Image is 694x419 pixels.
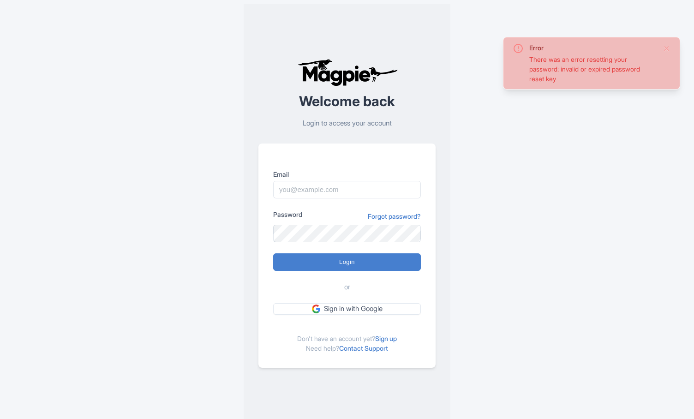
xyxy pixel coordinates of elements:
div: There was an error resetting your password: invalid or expired password reset key [529,54,656,84]
p: Login to access your account [258,118,436,129]
h2: Welcome back [258,94,436,109]
span: or [344,282,350,293]
a: Forgot password? [368,211,421,221]
div: Error [529,43,656,53]
input: Login [273,253,421,271]
img: logo-ab69f6fb50320c5b225c76a69d11143b.png [295,59,399,86]
button: Close [663,43,670,54]
a: Sign up [375,335,397,342]
a: Sign in with Google [273,303,421,315]
a: Contact Support [339,344,388,352]
input: you@example.com [273,181,421,198]
label: Password [273,209,302,219]
div: Don't have an account yet? Need help? [273,326,421,353]
label: Email [273,169,421,179]
img: google.svg [312,305,320,313]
